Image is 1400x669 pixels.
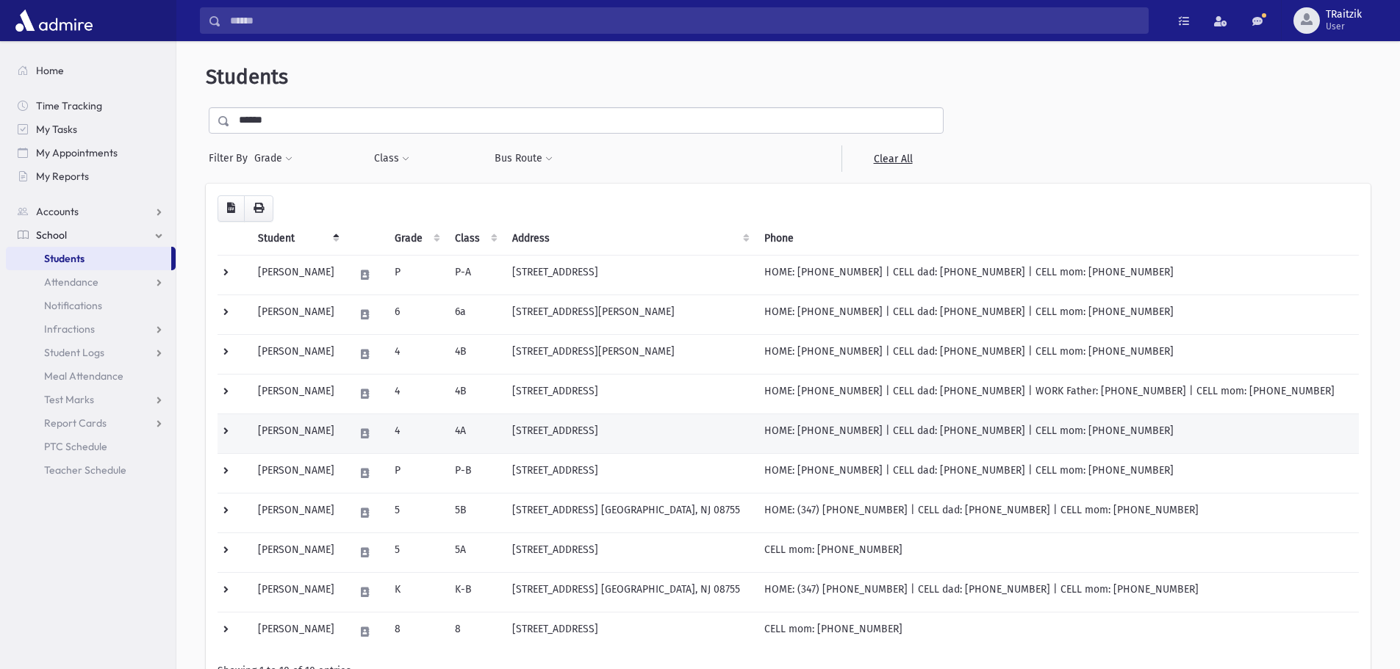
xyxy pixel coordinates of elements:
[446,612,503,651] td: 8
[44,369,123,383] span: Meal Attendance
[446,453,503,493] td: P-B
[44,299,102,312] span: Notifications
[6,458,176,482] a: Teacher Schedule
[386,334,446,374] td: 4
[254,145,293,172] button: Grade
[386,255,446,294] td: P
[503,572,755,612] td: [STREET_ADDRESS] [GEOGRAPHIC_DATA], NJ 08755
[446,294,503,334] td: 6a
[36,123,77,136] span: My Tasks
[446,532,503,572] td: 5A
[446,334,503,374] td: 4B
[446,413,503,453] td: 4A
[503,334,755,374] td: [STREET_ADDRESS][PERSON_NAME]
[36,170,89,183] span: My Reports
[494,145,553,172] button: Bus Route
[6,317,176,341] a: Infractions
[386,612,446,651] td: 8
[36,146,118,159] span: My Appointments
[206,65,288,89] span: Students
[503,532,755,572] td: [STREET_ADDRESS]
[503,222,755,256] th: Address: activate to sort column ascending
[503,493,755,532] td: [STREET_ADDRESS] [GEOGRAPHIC_DATA], NJ 08755
[503,413,755,453] td: [STREET_ADDRESS]
[6,117,176,141] a: My Tasks
[386,453,446,493] td: P
[386,572,446,612] td: K
[446,572,503,612] td: K-B
[36,205,79,218] span: Accounts
[503,255,755,294] td: [STREET_ADDRESS]
[209,151,254,166] span: Filter By
[6,294,176,317] a: Notifications
[755,294,1359,334] td: HOME: [PHONE_NUMBER] | CELL dad: [PHONE_NUMBER] | CELL mom: [PHONE_NUMBER]
[755,374,1359,413] td: HOME: [PHONE_NUMBER] | CELL dad: [PHONE_NUMBER] | WORK Father: [PHONE_NUMBER] | CELL mom: [PHONE_...
[249,374,345,413] td: [PERSON_NAME]
[6,94,176,117] a: Time Tracking
[6,223,176,247] a: School
[249,453,345,493] td: [PERSON_NAME]
[386,493,446,532] td: 5
[6,411,176,435] a: Report Cards
[755,493,1359,532] td: HOME: (347) [PHONE_NUMBER] | CELL dad: [PHONE_NUMBER] | CELL mom: [PHONE_NUMBER]
[755,532,1359,572] td: CELL mom: [PHONE_NUMBER]
[249,493,345,532] td: [PERSON_NAME]
[44,275,98,289] span: Attendance
[386,294,446,334] td: 6
[44,440,107,453] span: PTC Schedule
[218,195,245,222] button: CSV
[36,99,102,112] span: Time Tracking
[249,334,345,374] td: [PERSON_NAME]
[373,145,410,172] button: Class
[503,453,755,493] td: [STREET_ADDRESS]
[6,164,176,188] a: My Reports
[44,322,95,336] span: Infractions
[446,493,503,532] td: 5B
[386,222,446,256] th: Grade: activate to sort column ascending
[36,64,64,77] span: Home
[6,364,176,388] a: Meal Attendance
[249,572,345,612] td: [PERSON_NAME]
[12,6,96,35] img: AdmirePro
[44,416,107,430] span: Report Cards
[755,413,1359,453] td: HOME: [PHONE_NUMBER] | CELL dad: [PHONE_NUMBER] | CELL mom: [PHONE_NUMBER]
[249,612,345,651] td: [PERSON_NAME]
[446,374,503,413] td: 4B
[503,294,755,334] td: [STREET_ADDRESS][PERSON_NAME]
[249,255,345,294] td: [PERSON_NAME]
[244,195,273,222] button: Print
[503,612,755,651] td: [STREET_ADDRESS]
[44,346,104,359] span: Student Logs
[755,572,1359,612] td: HOME: (347) [PHONE_NUMBER] | CELL dad: [PHONE_NUMBER] | CELL mom: [PHONE_NUMBER]
[6,435,176,458] a: PTC Schedule
[44,463,126,477] span: Teacher Schedule
[1326,21,1362,32] span: User
[6,270,176,294] a: Attendance
[6,388,176,411] a: Test Marks
[6,247,171,270] a: Students
[6,141,176,164] a: My Appointments
[36,228,67,242] span: School
[755,612,1359,651] td: CELL mom: [PHONE_NUMBER]
[221,7,1148,34] input: Search
[755,255,1359,294] td: HOME: [PHONE_NUMBER] | CELL dad: [PHONE_NUMBER] | CELL mom: [PHONE_NUMBER]
[755,453,1359,493] td: HOME: [PHONE_NUMBER] | CELL dad: [PHONE_NUMBER] | CELL mom: [PHONE_NUMBER]
[386,532,446,572] td: 5
[446,222,503,256] th: Class: activate to sort column ascending
[249,294,345,334] td: [PERSON_NAME]
[755,222,1359,256] th: Phone
[503,374,755,413] td: [STREET_ADDRESS]
[44,393,94,406] span: Test Marks
[446,255,503,294] td: P-A
[249,532,345,572] td: [PERSON_NAME]
[6,341,176,364] a: Student Logs
[249,413,345,453] td: [PERSON_NAME]
[386,413,446,453] td: 4
[6,200,176,223] a: Accounts
[1326,9,1362,21] span: TRaitzik
[6,59,176,82] a: Home
[841,145,944,172] a: Clear All
[386,374,446,413] td: 4
[755,334,1359,374] td: HOME: [PHONE_NUMBER] | CELL dad: [PHONE_NUMBER] | CELL mom: [PHONE_NUMBER]
[44,252,85,265] span: Students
